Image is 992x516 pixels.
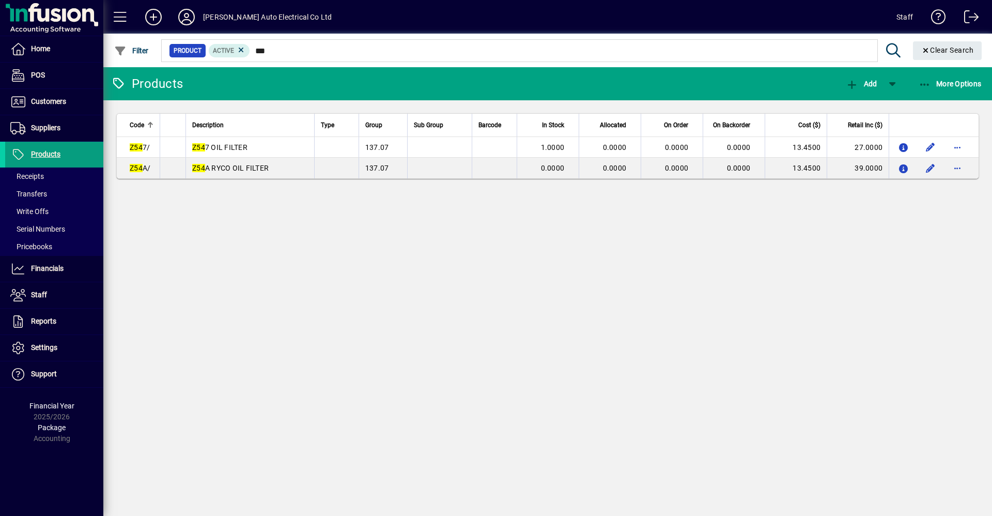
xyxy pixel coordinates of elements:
[10,190,47,198] span: Transfers
[5,89,103,115] a: Customers
[174,45,202,56] span: Product
[192,119,308,131] div: Description
[5,238,103,255] a: Pricebooks
[478,119,501,131] span: Barcode
[10,225,65,233] span: Serial Numbers
[5,203,103,220] a: Write Offs
[31,370,57,378] span: Support
[5,185,103,203] a: Transfers
[542,119,564,131] span: In Stock
[585,119,636,131] div: Allocated
[203,9,332,25] div: [PERSON_NAME] Auto Electrical Co Ltd
[31,264,64,272] span: Financials
[923,2,946,36] a: Knowledge Base
[827,137,889,158] td: 27.0000
[846,80,877,88] span: Add
[213,47,234,54] span: Active
[10,172,44,180] span: Receipts
[31,291,47,299] span: Staff
[709,119,760,131] div: On Backorder
[5,36,103,62] a: Home
[414,119,466,131] div: Sub Group
[365,119,401,131] div: Group
[765,137,827,158] td: 13.4500
[31,97,66,105] span: Customers
[5,361,103,387] a: Support
[843,74,879,93] button: Add
[365,119,382,131] span: Group
[130,119,153,131] div: Code
[848,119,882,131] span: Retail Inc ($)
[664,119,688,131] span: On Order
[727,164,751,172] span: 0.0000
[365,143,389,151] span: 137.07
[600,119,626,131] span: Allocated
[827,158,889,178] td: 39.0000
[31,44,50,53] span: Home
[192,119,224,131] span: Description
[209,44,250,57] mat-chip: Activation Status: Active
[130,164,143,172] em: Z54
[665,164,689,172] span: 0.0000
[5,115,103,141] a: Suppliers
[921,46,974,54] span: Clear Search
[603,143,627,151] span: 0.0000
[192,143,205,151] em: Z54
[321,119,334,131] span: Type
[114,47,149,55] span: Filter
[541,164,565,172] span: 0.0000
[647,119,698,131] div: On Order
[31,317,56,325] span: Reports
[665,143,689,151] span: 0.0000
[765,158,827,178] td: 13.4500
[916,74,984,93] button: More Options
[5,256,103,282] a: Financials
[727,143,751,151] span: 0.0000
[919,80,982,88] span: More Options
[130,119,144,131] span: Code
[321,119,352,131] div: Type
[949,160,966,176] button: More options
[956,2,979,36] a: Logout
[5,335,103,361] a: Settings
[365,164,389,172] span: 137.07
[111,75,183,92] div: Products
[170,8,203,26] button: Profile
[922,139,939,156] button: Edit
[5,309,103,335] a: Reports
[38,423,66,432] span: Package
[603,164,627,172] span: 0.0000
[130,143,150,151] span: 7/
[112,41,151,60] button: Filter
[798,119,820,131] span: Cost ($)
[478,119,510,131] div: Barcode
[5,63,103,88] a: POS
[31,124,60,132] span: Suppliers
[541,143,565,151] span: 1.0000
[5,220,103,238] a: Serial Numbers
[949,139,966,156] button: More options
[192,164,205,172] em: Z54
[130,164,150,172] span: A/
[922,160,939,176] button: Edit
[10,242,52,251] span: Pricebooks
[31,150,60,158] span: Products
[137,8,170,26] button: Add
[5,282,103,308] a: Staff
[31,71,45,79] span: POS
[10,207,49,216] span: Write Offs
[523,119,574,131] div: In Stock
[192,143,247,151] span: 7 OIL FILTER
[29,402,74,410] span: Financial Year
[713,119,750,131] span: On Backorder
[130,143,143,151] em: Z54
[31,343,57,352] span: Settings
[5,168,103,185] a: Receipts
[896,9,913,25] div: Staff
[414,119,443,131] span: Sub Group
[913,41,982,60] button: Clear
[192,164,269,172] span: A RYCO OIL FILTER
